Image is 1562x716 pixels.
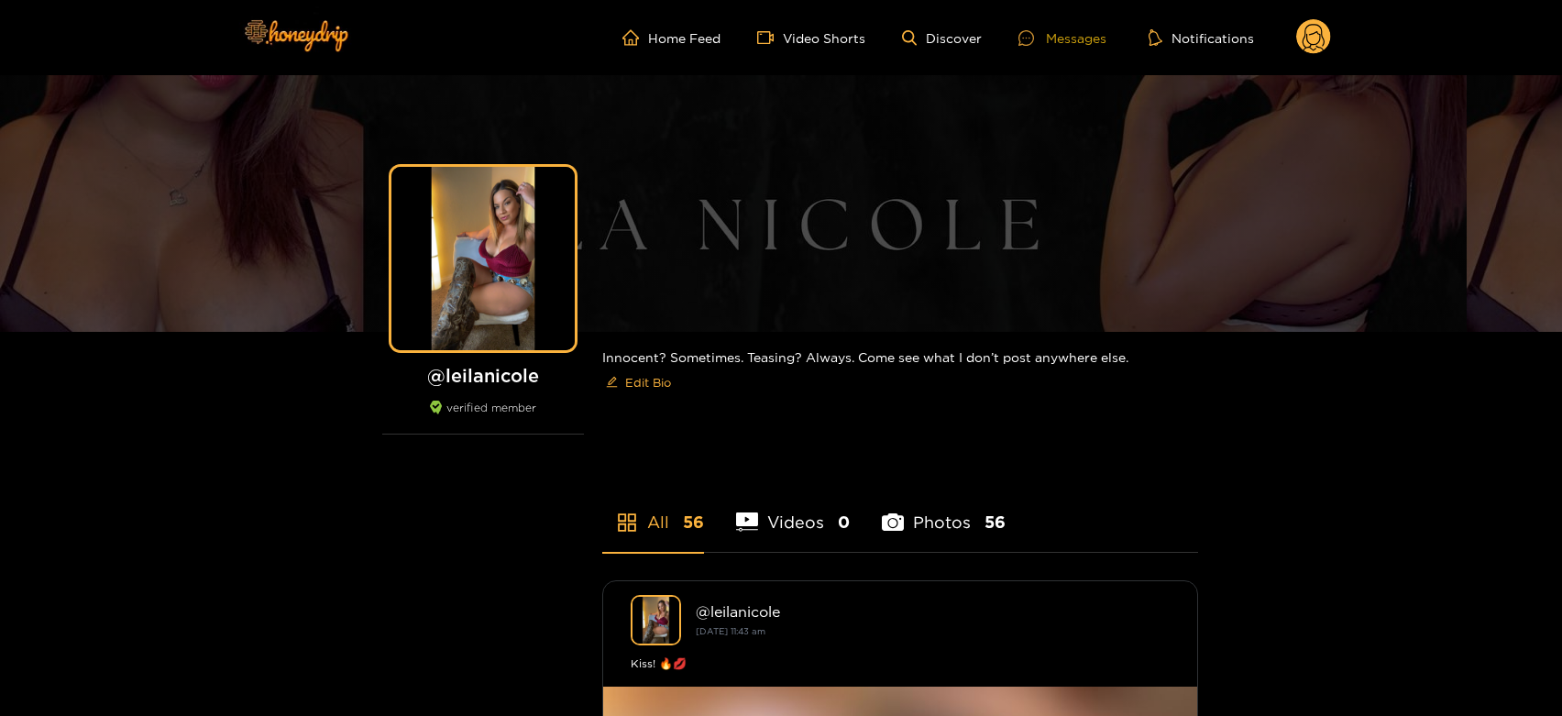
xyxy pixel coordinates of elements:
span: 56 [984,511,1006,534]
a: Video Shorts [757,29,865,46]
li: Videos [736,469,850,552]
span: home [622,29,648,46]
li: Photos [882,469,1006,552]
div: Innocent? Sometimes. Teasing? Always. Come see what I don’t post anywhere else. [602,332,1198,412]
div: verified member [382,401,584,435]
li: All [602,469,704,552]
span: 56 [683,511,704,534]
span: appstore [616,512,638,534]
div: Kiss! 🔥💋 [631,655,1170,673]
h1: @ leilanicole [382,364,584,387]
button: editEdit Bio [602,368,675,397]
a: Home Feed [622,29,720,46]
span: 0 [838,511,850,534]
span: Edit Bio [625,373,671,391]
div: @ leilanicole [696,603,1170,620]
small: [DATE] 11:43 am [696,626,765,636]
div: Messages [1018,28,1106,49]
span: video-camera [757,29,783,46]
img: leilanicole [631,595,681,645]
a: Discover [902,30,982,46]
button: Notifications [1143,28,1259,47]
span: edit [606,376,618,390]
